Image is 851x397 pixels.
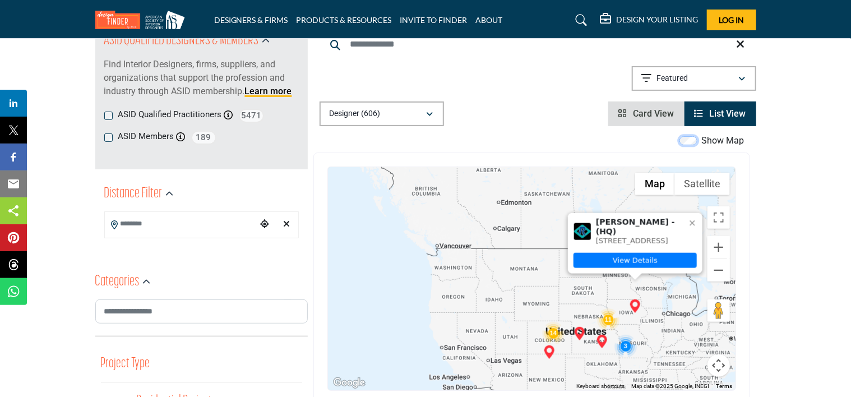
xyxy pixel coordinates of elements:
[543,345,556,359] div: Joan Duncan (HQ)
[320,31,756,58] input: Search Keyword
[702,134,744,147] label: Show Map
[104,31,259,51] h2: ASID QUALIFIED DESIGNERS & MEMBERS
[191,131,216,145] span: 189
[101,353,150,375] button: Project Type
[573,327,586,340] div: Karla Spencer, ASID Allied (HQ)
[118,108,222,121] label: ASID Qualified Practitioners
[104,184,163,204] h2: Distance Filter
[707,206,730,229] button: Toggle fullscreen view
[104,133,113,142] input: ASID Members checkbox
[95,272,140,292] h2: Categories
[574,223,591,239] img: Christy Hodnefield
[716,383,732,389] a: Terms (opens in new tab)
[245,86,292,96] a: Learn more
[596,218,683,237] span: [PERSON_NAME] - (HQ)
[719,15,744,25] span: Log In
[710,108,746,119] span: List View
[214,15,288,25] a: DESIGNERS & FIRMS
[95,11,191,29] img: Site Logo
[400,15,468,25] a: INVITE TO FINDER
[608,101,684,126] li: Card View
[104,112,113,120] input: ASID Qualified Practitioners checkbox
[118,130,174,143] label: ASID Members
[617,15,699,25] h5: DESIGN YOUR LISTING
[633,108,674,119] span: Card View
[95,299,308,324] input: Search Category
[573,253,697,268] a: View Details
[542,322,565,344] div: Cluster of 14 locations (14 HQ, 0 Branches) Click to view companies
[279,213,295,237] div: Clear search location
[656,73,688,84] p: Featured
[331,376,368,390] img: Google
[614,335,637,357] div: Cluster of 3 locations (3 HQ, 0 Branches) Click to view companies
[239,109,264,123] span: 5471
[320,101,444,126] button: Designer (606)
[707,259,730,281] button: Zoom out
[331,376,368,390] a: Open this area in Google Maps (opens a new window)
[635,173,674,195] button: Show street map
[576,382,625,390] button: Keyboard shortcuts
[596,236,668,244] span: [STREET_ADDRESS]
[104,58,299,98] p: Find Interior Designers, firms, suppliers, and organizations that support the profession and indu...
[330,108,381,119] p: Designer (606)
[595,335,609,348] div: Wendy Mayes, ASID (HQ)
[695,108,746,119] a: View List
[476,15,503,25] a: ABOUT
[684,101,756,126] li: List View
[707,10,756,30] button: Log In
[565,11,594,29] a: Search
[297,15,392,25] a: PRODUCTS & RESOURCES
[105,213,256,235] input: Search Location
[631,383,709,389] span: Map data ©2025 Google, INEGI
[707,354,730,377] button: Map camera controls
[256,213,273,237] div: Choose your current location
[632,66,756,91] button: Featured
[674,173,730,195] button: Show satellite imagery
[707,299,730,322] button: Drag Pegman onto the map to open Street View
[600,13,699,27] div: DESIGN YOUR LISTING
[628,299,642,313] div: Christy Hodnefield (HQ)
[597,308,619,331] div: Cluster of 11 locations (11 HQ, 0 Branches) Click to view companies
[707,236,730,258] button: Zoom in
[618,108,674,119] a: View Card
